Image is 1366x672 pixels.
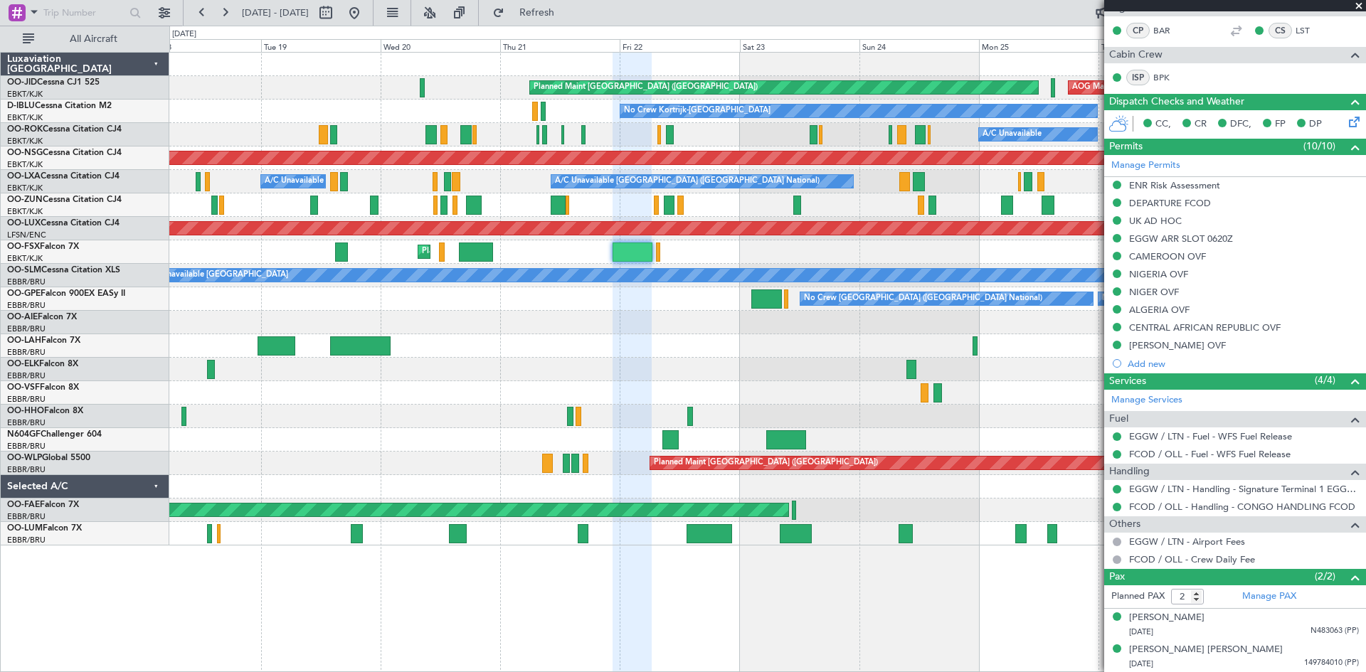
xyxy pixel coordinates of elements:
a: EBBR/BRU [7,324,46,334]
a: OO-NSGCessna Citation CJ4 [7,149,122,157]
a: LFSN/ENC [7,230,46,240]
span: OO-HHO [7,407,44,415]
span: DFC, [1230,117,1251,132]
span: Services [1109,373,1146,390]
span: OO-AIE [7,313,38,321]
span: OO-JID [7,78,37,87]
div: EGGW ARR SLOT 0620Z [1129,233,1233,245]
div: [PERSON_NAME] [PERSON_NAME] [1129,643,1283,657]
div: A/C Unavailable [983,124,1042,145]
a: EBBR/BRU [7,417,46,428]
div: CAMEROON OVF [1129,250,1206,262]
div: NIGER OVF [1129,286,1179,298]
span: Handling [1109,464,1150,480]
div: CS [1269,23,1292,38]
span: OO-NSG [7,149,43,157]
a: LST [1296,24,1328,37]
a: EGGW / LTN - Fuel - WFS Fuel Release [1129,430,1292,442]
a: OO-AIEFalcon 7X [7,313,77,321]
a: Manage Services [1111,393,1182,407]
a: BPK [1153,71,1185,84]
div: Thu 21 [500,39,620,52]
div: A/C Unavailable [GEOGRAPHIC_DATA] [145,265,288,286]
a: OO-ZUNCessna Citation CJ4 [7,196,122,204]
div: A/C Unavailable [GEOGRAPHIC_DATA] ([GEOGRAPHIC_DATA] National) [265,171,529,192]
a: OO-LXACessna Citation CJ4 [7,172,120,181]
span: Cabin Crew [1109,47,1163,63]
span: (10/10) [1303,139,1335,154]
div: Planned Maint [GEOGRAPHIC_DATA] ([GEOGRAPHIC_DATA]) [534,77,758,98]
span: Refresh [507,8,567,18]
div: ALGERIA OVF [1129,304,1190,316]
span: OO-SLM [7,266,41,274]
a: OO-SLMCessna Citation XLS [7,266,120,274]
div: Mon 25 [979,39,1098,52]
div: NIGERIA OVF [1129,268,1188,280]
a: EBBR/BRU [7,394,46,405]
div: Add new [1128,358,1359,370]
a: EBKT/KJK [7,112,43,123]
a: N604GFChallenger 604 [7,430,102,439]
span: Dispatch Checks and Weather [1109,94,1244,110]
label: Planned PAX [1111,590,1165,604]
a: OO-WLPGlobal 5500 [7,454,90,462]
span: [DATE] - [DATE] [242,6,309,19]
a: OO-LAHFalcon 7X [7,336,80,345]
span: CR [1195,117,1207,132]
span: (4/4) [1315,373,1335,388]
span: Permits [1109,139,1143,155]
a: EBBR/BRU [7,441,46,452]
a: EBBR/BRU [7,535,46,545]
button: Refresh [486,1,571,24]
span: [DATE] [1129,626,1153,637]
span: (2/2) [1315,569,1335,584]
span: OO-GPE [7,289,41,298]
span: [DATE] [1129,658,1153,669]
div: AOG Maint Kortrijk-[GEOGRAPHIC_DATA] [1072,77,1227,98]
a: D-IBLUCessna Citation M2 [7,102,112,110]
a: EGGW / LTN - Airport Fees [1129,535,1245,548]
div: Planned Maint Kortrijk-[GEOGRAPHIC_DATA] [422,241,588,262]
div: [PERSON_NAME] [1129,611,1204,625]
a: BAR [1153,24,1185,37]
a: EGGW / LTN - Handling - Signature Terminal 1 EGGW / LTN [1129,483,1359,495]
span: OO-LAH [7,336,41,345]
a: EBBR/BRU [7,511,46,522]
span: OO-ELK [7,360,39,368]
div: UK AD HOC [1129,215,1182,227]
a: OO-GPEFalcon 900EX EASy II [7,289,125,298]
div: Sat 23 [740,39,859,52]
span: N483063 (PP) [1311,625,1359,637]
div: Tue 26 [1098,39,1218,52]
div: DEPARTURE FCOD [1129,197,1211,209]
span: Fuel [1109,411,1128,427]
span: OO-LXA [7,172,41,181]
span: Others [1109,516,1140,533]
span: OO-ZUN [7,196,43,204]
span: CC, [1155,117,1171,132]
a: EBKT/KJK [7,206,43,217]
div: CENTRAL AFRICAN REPUBLIC OVF [1129,321,1281,334]
span: All Aircraft [37,34,150,44]
div: Sun 24 [859,39,979,52]
div: Planned Maint [GEOGRAPHIC_DATA] ([GEOGRAPHIC_DATA]) [654,452,878,474]
div: ISP [1126,70,1150,85]
a: EBKT/KJK [7,253,43,264]
span: FP [1275,117,1286,132]
span: OO-VSF [7,383,40,392]
div: ENR Risk Assessment [1129,179,1220,191]
a: Manage PAX [1242,590,1296,604]
span: OO-FAE [7,501,40,509]
a: OO-FSXFalcon 7X [7,242,79,251]
span: OO-FSX [7,242,40,251]
a: FCOD / OLL - Fuel - WFS Fuel Release [1129,448,1291,460]
a: Manage Permits [1111,159,1180,173]
div: [DATE] [172,28,196,41]
div: Fri 22 [620,39,739,52]
a: EBKT/KJK [7,89,43,100]
a: EBBR/BRU [7,464,46,475]
a: OO-JIDCessna CJ1 525 [7,78,100,87]
span: OO-LUM [7,524,43,533]
a: OO-ROKCessna Citation CJ4 [7,125,122,134]
div: Tue 19 [261,39,381,52]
